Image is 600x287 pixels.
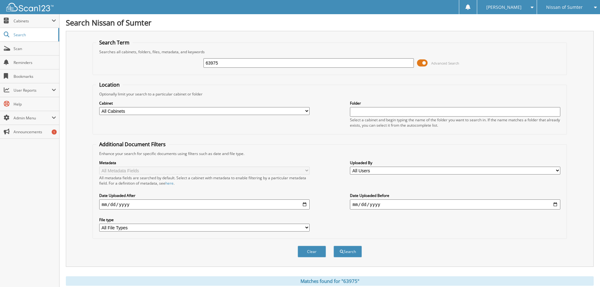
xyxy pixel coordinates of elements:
div: Searches all cabinets, folders, files, metadata, and keywords [96,49,563,55]
span: Advanced Search [431,61,459,66]
label: File type [99,217,310,222]
div: Optionally limit your search to a particular cabinet or folder [96,91,563,97]
label: Cabinet [99,100,310,106]
span: Scan [14,46,56,51]
label: Metadata [99,160,310,165]
button: Clear [298,246,326,257]
span: Admin Menu [14,115,52,121]
label: Uploaded By [350,160,560,165]
button: Search [334,246,362,257]
span: Cabinets [14,18,52,24]
span: Help [14,101,56,107]
span: Search [14,32,55,37]
h1: Search Nissan of Sumter [66,17,594,28]
div: Enhance your search for specific documents using filters such as date and file type. [96,151,563,156]
div: Matches found for "63975" [66,276,594,286]
span: Nissan of Sumter [546,5,583,9]
input: end [350,199,560,210]
legend: Search Term [96,39,133,46]
label: Date Uploaded After [99,193,310,198]
div: 1 [52,129,57,135]
legend: Location [96,81,123,88]
a: here [165,181,174,186]
label: Date Uploaded Before [350,193,560,198]
span: [PERSON_NAME] [486,5,522,9]
input: start [99,199,310,210]
img: scan123-logo-white.svg [6,3,54,11]
div: All metadata fields are searched by default. Select a cabinet with metadata to enable filtering b... [99,175,310,186]
label: Folder [350,100,560,106]
span: Bookmarks [14,74,56,79]
span: Announcements [14,129,56,135]
div: Select a cabinet and begin typing the name of the folder you want to search in. If the name match... [350,117,560,128]
span: Reminders [14,60,56,65]
legend: Additional Document Filters [96,141,169,148]
span: User Reports [14,88,52,93]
